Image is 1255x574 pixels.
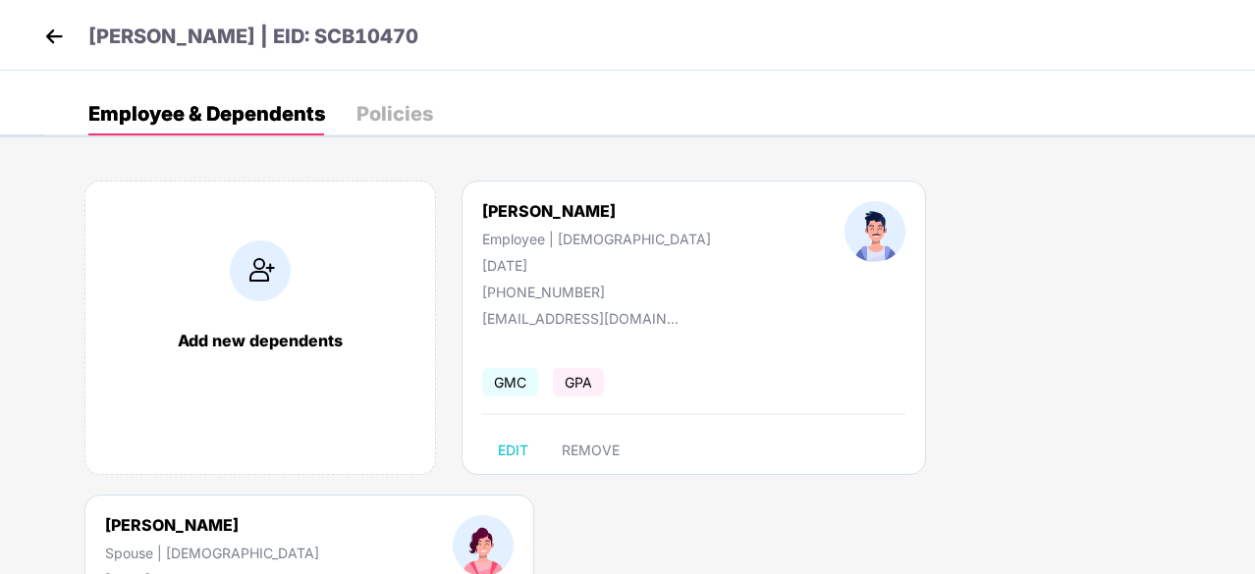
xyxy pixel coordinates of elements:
div: [PERSON_NAME] [105,515,319,535]
div: [DATE] [482,257,711,274]
div: [PHONE_NUMBER] [482,284,711,300]
button: REMOVE [546,435,635,466]
div: Policies [356,104,433,124]
p: [PERSON_NAME] | EID: SCB10470 [88,22,418,52]
div: Spouse | [DEMOGRAPHIC_DATA] [105,545,319,561]
img: profileImage [845,201,905,262]
span: GMC [482,368,538,396]
button: EDIT [482,435,544,466]
span: EDIT [498,443,528,458]
div: Employee | [DEMOGRAPHIC_DATA] [482,231,711,247]
img: back [39,22,69,51]
div: [EMAIL_ADDRESS][DOMAIN_NAME] [482,310,679,327]
span: GPA [553,368,604,396]
img: addIcon [230,240,291,301]
div: [PERSON_NAME] [482,201,711,221]
div: Add new dependents [105,331,415,350]
span: REMOVE [562,443,620,458]
div: Employee & Dependents [88,104,325,124]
